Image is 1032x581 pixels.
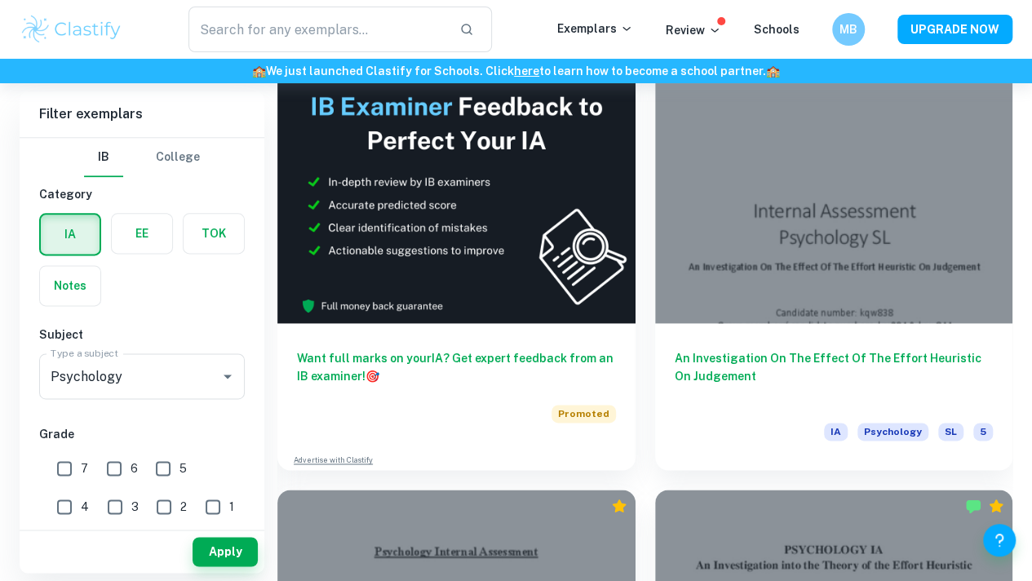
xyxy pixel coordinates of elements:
[965,498,981,514] img: Marked
[131,498,139,516] span: 3
[557,20,633,38] p: Exemplars
[839,20,858,38] h6: MB
[40,266,100,305] button: Notes
[229,498,234,516] span: 1
[3,62,1029,80] h6: We just launched Clastify for Schools. Click to learn how to become a school partner.
[666,21,721,39] p: Review
[81,498,89,516] span: 4
[514,64,539,78] a: here
[832,13,865,46] button: MB
[39,326,245,344] h6: Subject
[766,64,780,78] span: 🏫
[897,15,1012,44] button: UPGRADE NOW
[754,23,799,36] a: Schools
[179,459,187,477] span: 5
[188,7,446,52] input: Search for any exemplars...
[20,13,123,46] img: Clastify logo
[675,349,994,403] h6: An Investigation On The Effect Of The Effort Heuristic On Judgement
[41,215,100,254] button: IA
[193,537,258,566] button: Apply
[216,365,239,388] button: Open
[294,455,373,466] a: Advertise with Clastify
[180,498,187,516] span: 2
[983,524,1016,557] button: Help and Feedback
[655,55,1013,470] a: An Investigation On The Effect Of The Effort Heuristic On JudgementIAPsychologySL5
[277,55,636,470] a: Want full marks on yourIA? Get expert feedback from an IB examiner!PromotedAdvertise with Clastify
[39,425,245,443] h6: Grade
[112,214,172,253] button: EE
[84,138,200,177] div: Filter type choice
[84,138,123,177] button: IB
[824,423,848,441] span: IA
[988,498,1004,514] div: Premium
[857,423,928,441] span: Psychology
[131,459,138,477] span: 6
[611,498,627,514] div: Premium
[51,346,118,360] label: Type a subject
[184,214,244,253] button: TOK
[81,459,88,477] span: 7
[551,405,616,423] span: Promoted
[297,349,616,385] h6: Want full marks on your IA ? Get expert feedback from an IB examiner!
[20,91,264,137] h6: Filter exemplars
[277,55,636,323] img: Thumbnail
[156,138,200,177] button: College
[938,423,963,441] span: SL
[39,185,245,203] h6: Category
[365,370,379,383] span: 🎯
[252,64,266,78] span: 🏫
[973,423,993,441] span: 5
